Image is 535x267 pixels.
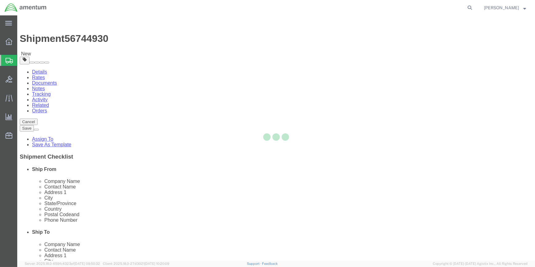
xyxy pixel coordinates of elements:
[25,262,100,265] span: Server: 2025.18.0-659fc4323ef
[433,261,528,266] span: Copyright © [DATE]-[DATE] Agistix Inc., All Rights Reserved
[4,3,47,12] img: logo
[484,4,526,11] button: [PERSON_NAME]
[262,262,278,265] a: Feedback
[103,262,169,265] span: Client: 2025.18.0-27d3021
[144,262,169,265] span: [DATE] 10:20:09
[484,4,519,11] span: Donald Frederiksen
[247,262,262,265] a: Support
[74,262,100,265] span: [DATE] 09:50:32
